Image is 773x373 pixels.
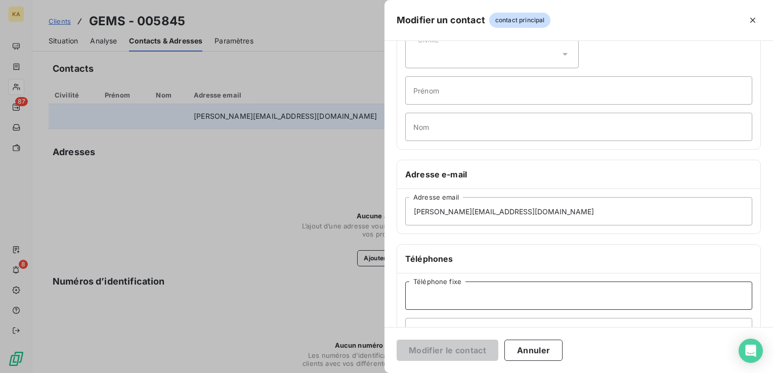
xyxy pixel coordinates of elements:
[405,197,752,225] input: placeholder
[397,340,498,361] button: Modifier le contact
[405,253,752,265] h6: Téléphones
[405,282,752,310] input: placeholder
[405,76,752,105] input: placeholder
[489,13,551,28] span: contact principal
[397,13,485,27] h5: Modifier un contact
[504,340,563,361] button: Annuler
[405,318,752,346] input: placeholder
[405,168,752,180] h6: Adresse e-mail
[739,339,763,363] div: Open Intercom Messenger
[405,113,752,141] input: placeholder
